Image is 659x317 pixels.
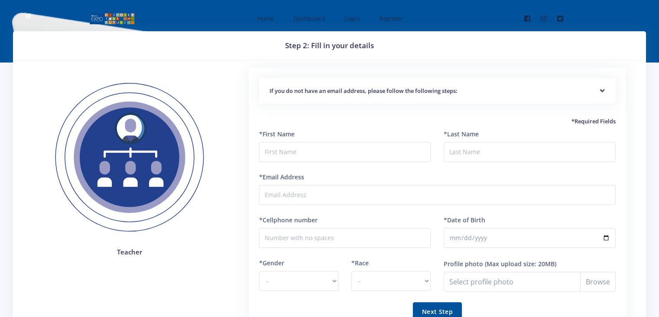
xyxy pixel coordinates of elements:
a: Login [336,7,367,30]
label: *Date of Birth [444,215,485,225]
span: Home [257,14,274,23]
label: *Cellphone number [259,215,318,225]
span: Register [379,14,403,23]
span: Dashboard [293,14,325,23]
h3: Step 2: Fill in your details [23,40,636,51]
img: Teacher [40,68,219,248]
label: *Last Name [444,129,479,139]
img: logo01.png [89,12,135,25]
input: Last Name [444,142,616,162]
span: Login [344,14,360,23]
a: Home [249,7,281,30]
input: Email Address [259,185,616,205]
a: Dashboard [285,7,332,30]
label: *Gender [259,258,284,267]
input: First Name [259,142,431,162]
h5: If you do not have an email address, please follow the following steps: [269,87,605,96]
label: *Race [351,258,369,267]
label: *Email Address [259,172,304,182]
a: Register [370,7,410,30]
label: Profile photo [444,259,483,268]
label: (Max upload size: 20MB) [485,259,556,268]
label: *First Name [259,129,295,139]
input: Number with no spaces [259,228,431,248]
h4: Teacher [40,247,219,257]
h5: *Required Fields [259,117,616,126]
